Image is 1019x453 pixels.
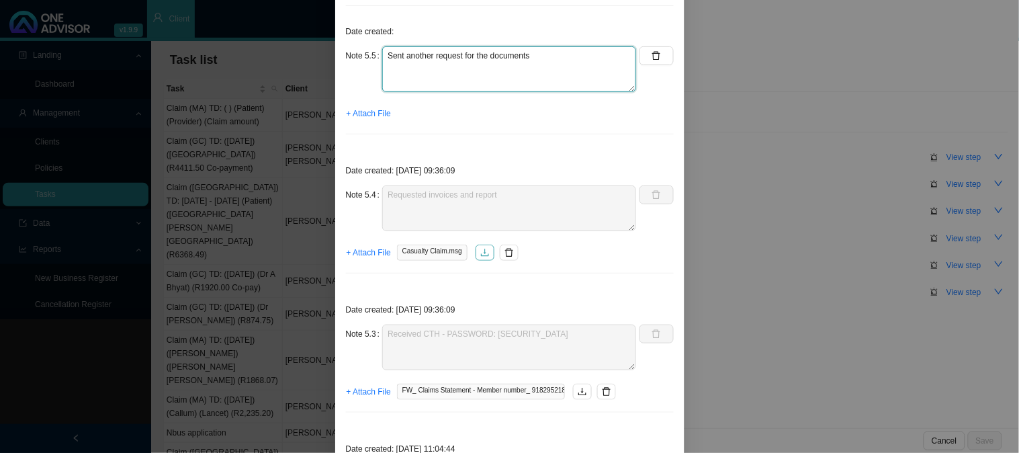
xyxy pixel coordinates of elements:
[602,387,611,397] span: delete
[480,248,490,257] span: download
[346,104,392,123] button: + Attach File
[346,303,674,317] p: Date created: [DATE] 09:36:09
[346,325,383,343] label: Note 5.3
[382,186,636,231] textarea: Requested invoices and report
[347,385,391,399] span: + Attach File
[346,382,392,401] button: + Attach File
[346,46,383,65] label: Note 5.5
[397,245,468,261] span: Casualty Claim.msg
[504,248,514,257] span: delete
[346,164,674,177] p: Date created: [DATE] 09:36:09
[346,186,383,204] label: Note 5.4
[347,107,391,120] span: + Attach File
[346,243,392,262] button: + Attach File
[397,384,565,400] span: FW_ Claims Statement - Member number_ 918295218 (Resent Mail).msg
[382,46,636,92] textarea: Sent another request for the documents
[578,387,587,397] span: download
[652,51,661,60] span: delete
[347,246,391,259] span: + Attach File
[382,325,636,370] textarea: Received CTH - PASSWORD: [SECURITY_DATA]
[346,25,674,38] p: Date created:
